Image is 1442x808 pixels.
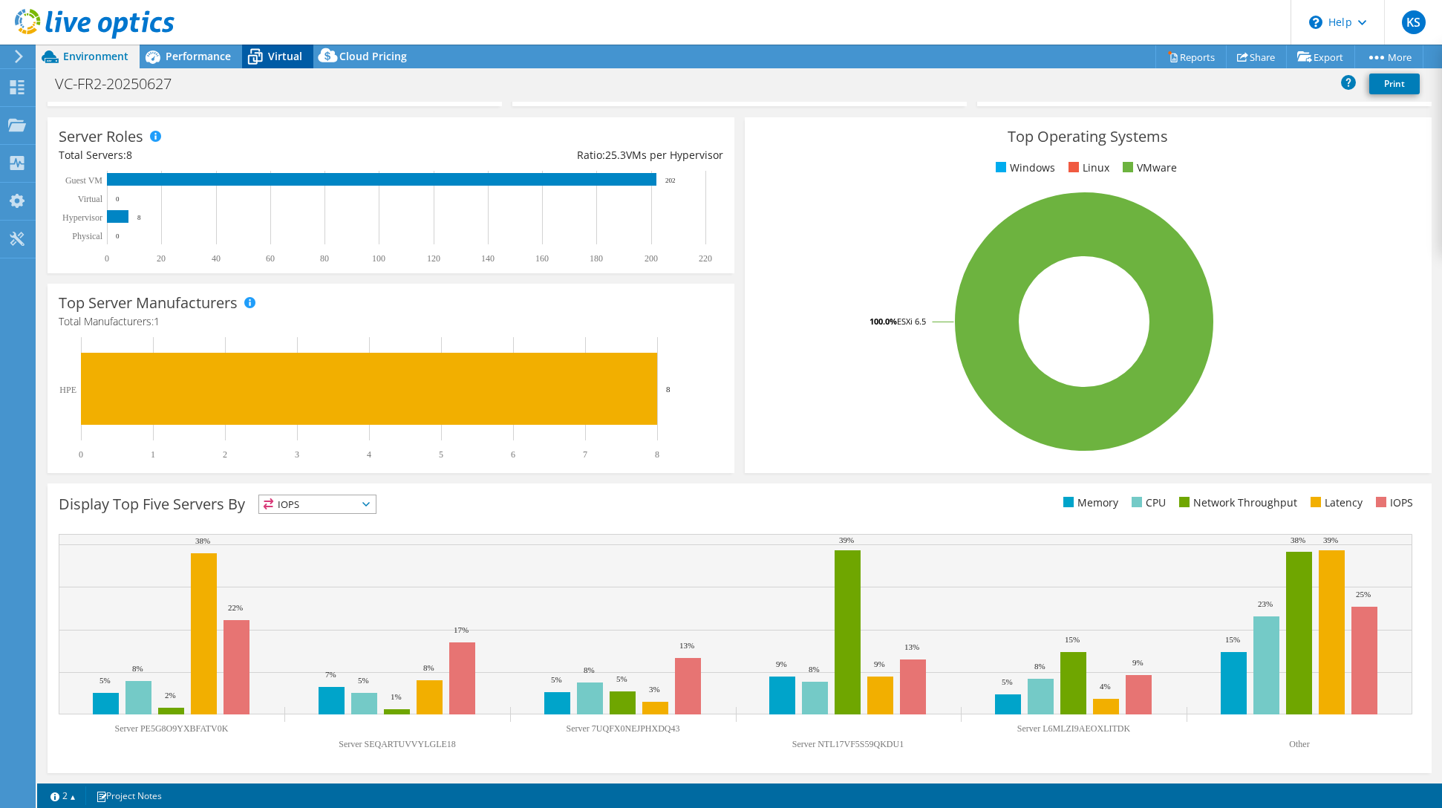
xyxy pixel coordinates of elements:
text: 8% [1034,662,1045,671]
span: KS [1402,10,1426,34]
h3: Top Server Manufacturers [59,295,238,311]
text: 202 [665,177,676,184]
text: 4 [367,449,371,460]
text: Guest VM [65,175,102,186]
li: VMware [1119,160,1177,176]
text: 8% [423,663,434,672]
text: Server 7UQFX0NEJPHXDQ43 [567,723,680,734]
a: More [1354,45,1423,68]
li: Network Throughput [1175,495,1297,511]
text: Server NTL17VF5S59QKDU1 [792,739,904,749]
text: 23% [1258,599,1273,608]
li: Windows [992,160,1055,176]
text: 15% [1225,635,1240,644]
text: Server PE5G8O9YXBFATV0K [115,723,229,734]
h4: Total Manufacturers: [59,313,723,330]
text: 7% [325,670,336,679]
text: 3% [649,685,660,694]
svg: \n [1309,16,1322,29]
text: 40 [212,253,221,264]
span: Cloud Pricing [339,49,407,63]
span: IOPS [259,495,376,513]
text: 3 [295,449,299,460]
a: 2 [40,786,86,805]
span: 8 [126,148,132,162]
span: Environment [63,49,128,63]
text: 4% [1100,682,1111,691]
a: Project Notes [85,786,172,805]
text: 5% [99,676,111,685]
span: 25.3 [605,148,626,162]
a: Reports [1155,45,1227,68]
text: 13% [679,641,694,650]
text: 0 [105,253,109,264]
h3: Top Operating Systems [756,128,1420,145]
text: Server L6MLZI9AEOXLITDK [1017,723,1131,734]
text: 5% [616,674,627,683]
text: 2% [165,691,176,700]
text: 60 [266,253,275,264]
li: IOPS [1372,495,1413,511]
text: 17% [454,625,469,634]
text: 8 [655,449,659,460]
a: Export [1286,45,1355,68]
li: Linux [1065,160,1109,176]
span: Performance [166,49,231,63]
tspan: 100.0% [870,316,897,327]
text: 80 [320,253,329,264]
text: 8% [132,664,143,673]
text: Other [1289,739,1309,749]
span: Virtual [268,49,302,63]
text: 0 [116,232,120,240]
text: 5% [551,675,562,684]
text: Hypervisor [62,212,102,223]
text: 25% [1356,590,1371,599]
text: 100 [372,253,385,264]
text: 1 [151,449,155,460]
text: 8 [666,385,671,394]
text: 160 [535,253,549,264]
text: 15% [1065,635,1080,644]
a: Share [1226,45,1287,68]
h1: VC-FR2-20250627 [48,76,195,92]
li: CPU [1128,495,1166,511]
h3: Server Roles [59,128,143,145]
text: Physical [72,231,102,241]
text: HPE [59,385,76,395]
text: 5% [1002,677,1013,686]
text: 0 [116,195,120,203]
text: 5% [358,676,369,685]
text: 5 [439,449,443,460]
text: 13% [904,642,919,651]
div: Total Servers: [59,147,391,163]
text: 8% [584,665,595,674]
text: Server SEQARTUVVYLGLE18 [339,739,456,749]
text: 6 [511,449,515,460]
text: 220 [699,253,712,264]
text: 2 [223,449,227,460]
text: 120 [427,253,440,264]
text: 9% [874,659,885,668]
text: 39% [839,535,854,544]
text: 180 [590,253,603,264]
li: Memory [1060,495,1118,511]
text: 22% [228,603,243,612]
text: 20 [157,253,166,264]
div: Ratio: VMs per Hypervisor [391,147,722,163]
text: 9% [776,659,787,668]
text: Virtual [78,194,103,204]
text: 39% [1323,535,1338,544]
text: 200 [645,253,658,264]
text: 0 [79,449,83,460]
text: 7 [583,449,587,460]
text: 8% [809,665,820,674]
text: 38% [195,536,210,545]
tspan: ESXi 6.5 [897,316,926,327]
li: Latency [1307,495,1363,511]
text: 1% [391,692,402,701]
span: 1 [154,314,160,328]
text: 8 [137,214,141,221]
text: 9% [1132,658,1144,667]
a: Print [1369,74,1420,94]
text: 38% [1291,535,1305,544]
